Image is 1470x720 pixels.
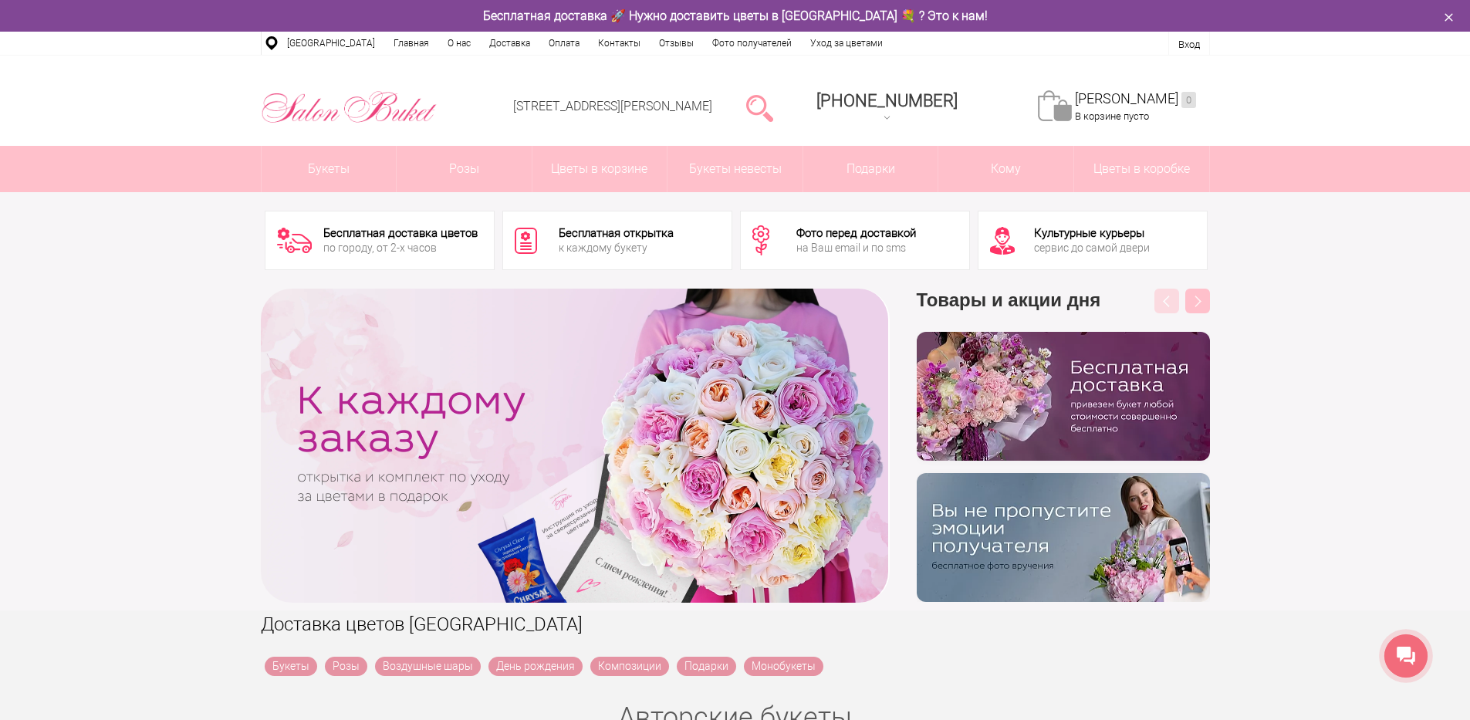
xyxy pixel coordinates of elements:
a: Фото получателей [703,32,801,55]
a: Букеты [265,657,317,676]
div: сервис до самой двери [1034,242,1150,253]
div: Бесплатная доставка 🚀 Нужно доставить цветы в [GEOGRAPHIC_DATA] 💐 ? Это к нам! [249,8,1222,24]
a: Главная [384,32,438,55]
a: Композиции [590,657,669,676]
img: Цветы Нижний Новгород [261,87,438,127]
a: Вход [1178,39,1200,50]
div: по городу, от 2-х часов [323,242,478,253]
a: Букеты [262,146,397,192]
h3: Товары и акции дня [917,289,1210,332]
a: [PHONE_NUMBER] [807,86,967,130]
img: hpaj04joss48rwypv6hbykmvk1dj7zyr.png.webp [917,332,1210,461]
a: О нас [438,32,480,55]
img: v9wy31nijnvkfycrkduev4dhgt9psb7e.png.webp [917,473,1210,602]
button: Next [1185,289,1210,313]
a: Розы [325,657,367,676]
a: Доставка [480,32,539,55]
a: Монобукеты [744,657,823,676]
a: [GEOGRAPHIC_DATA] [278,32,384,55]
a: День рождения [488,657,583,676]
div: Бесплатная доставка цветов [323,228,478,239]
span: [PHONE_NUMBER] [816,91,958,110]
span: Кому [938,146,1073,192]
a: Оплата [539,32,589,55]
a: Воздушные шары [375,657,481,676]
span: В корзине пусто [1075,110,1149,122]
a: Отзывы [650,32,703,55]
a: Подарки [677,657,736,676]
a: Контакты [589,32,650,55]
a: Подарки [803,146,938,192]
a: [STREET_ADDRESS][PERSON_NAME] [513,99,712,113]
div: Культурные курьеры [1034,228,1150,239]
div: на Ваш email и по sms [796,242,916,253]
a: Уход за цветами [801,32,892,55]
a: Розы [397,146,532,192]
a: [PERSON_NAME] [1075,90,1196,108]
h1: Доставка цветов [GEOGRAPHIC_DATA] [261,610,1210,638]
a: Букеты невесты [667,146,803,192]
div: Бесплатная открытка [559,228,674,239]
a: Цветы в корзине [532,146,667,192]
div: Фото перед доставкой [796,228,916,239]
ins: 0 [1181,92,1196,108]
div: к каждому букету [559,242,674,253]
a: Цветы в коробке [1074,146,1209,192]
